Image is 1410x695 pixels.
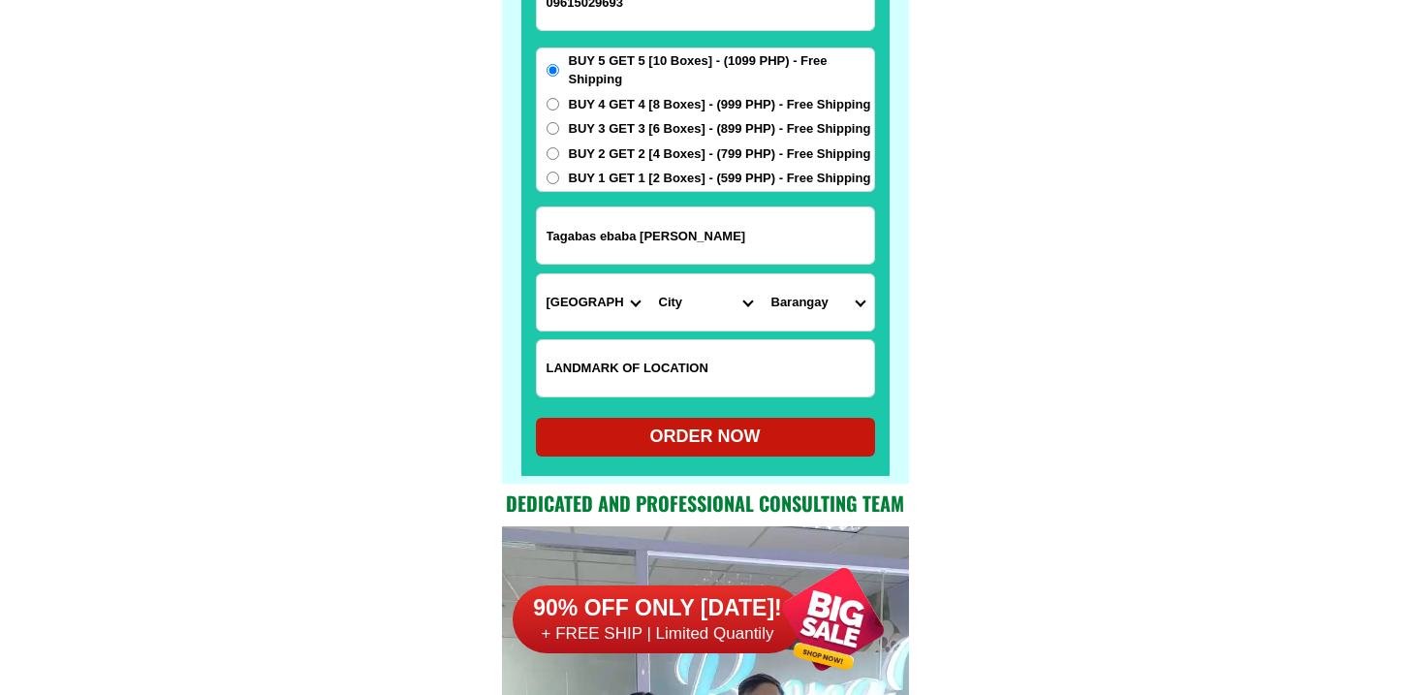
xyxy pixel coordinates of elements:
input: BUY 4 GET 4 [8 Boxes] - (999 PHP) - Free Shipping [547,98,559,111]
select: Select district [649,274,762,331]
select: Select province [537,274,649,331]
h6: + FREE SHIP | Limited Quantily [513,623,803,645]
div: ORDER NOW [536,424,875,450]
input: Input LANDMARKOFLOCATION [537,340,874,396]
span: BUY 2 GET 2 [4 Boxes] - (799 PHP) - Free Shipping [569,144,871,164]
input: BUY 1 GET 1 [2 Boxes] - (599 PHP) - Free Shipping [547,172,559,184]
select: Select commune [762,274,874,331]
input: Input address [537,207,874,264]
span: BUY 4 GET 4 [8 Boxes] - (999 PHP) - Free Shipping [569,95,871,114]
span: BUY 3 GET 3 [6 Boxes] - (899 PHP) - Free Shipping [569,119,871,139]
span: BUY 5 GET 5 [10 Boxes] - (1099 PHP) - Free Shipping [569,51,874,89]
span: BUY 1 GET 1 [2 Boxes] - (599 PHP) - Free Shipping [569,169,871,188]
h2: Dedicated and professional consulting team [502,489,909,518]
input: BUY 2 GET 2 [4 Boxes] - (799 PHP) - Free Shipping [547,147,559,160]
input: BUY 5 GET 5 [10 Boxes] - (1099 PHP) - Free Shipping [547,64,559,77]
h6: 90% OFF ONLY [DATE]! [513,594,803,623]
input: BUY 3 GET 3 [6 Boxes] - (899 PHP) - Free Shipping [547,122,559,135]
